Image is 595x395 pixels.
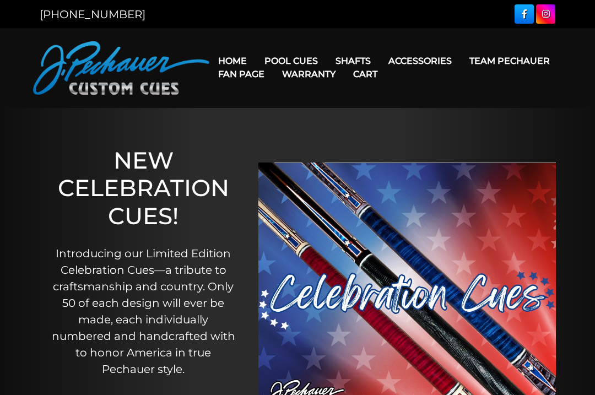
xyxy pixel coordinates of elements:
[461,47,559,75] a: Team Pechauer
[256,47,327,75] a: Pool Cues
[50,245,236,377] p: Introducing our Limited Edition Celebration Cues—a tribute to craftsmanship and country. Only 50 ...
[344,60,386,88] a: Cart
[380,47,461,75] a: Accessories
[209,60,273,88] a: Fan Page
[327,47,380,75] a: Shafts
[50,147,236,230] h1: NEW CELEBRATION CUES!
[33,41,209,95] img: Pechauer Custom Cues
[273,60,344,88] a: Warranty
[40,8,145,21] a: [PHONE_NUMBER]
[209,47,256,75] a: Home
